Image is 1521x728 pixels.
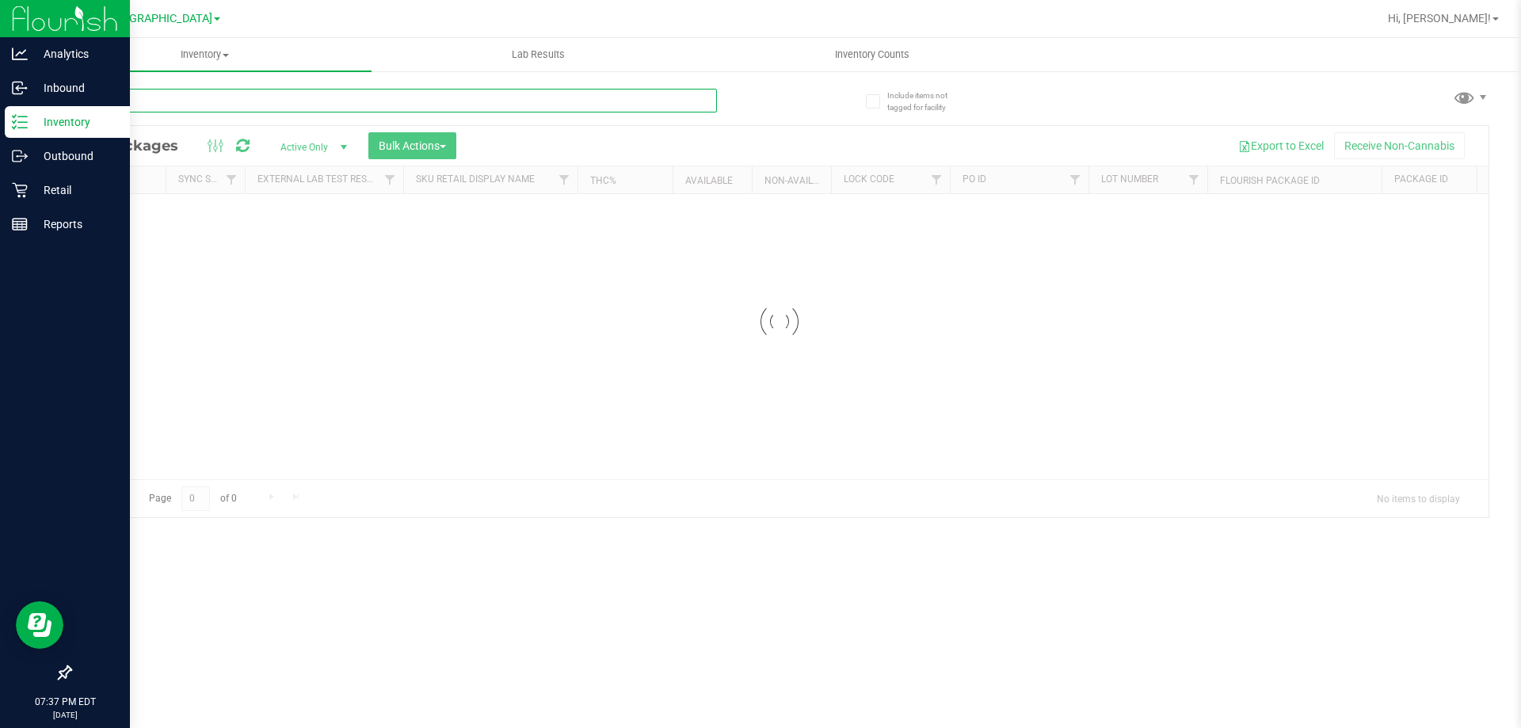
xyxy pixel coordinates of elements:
[16,601,63,649] iframe: Resource center
[887,90,966,113] span: Include items not tagged for facility
[28,44,123,63] p: Analytics
[12,182,28,198] inline-svg: Retail
[28,215,123,234] p: Reports
[70,89,717,112] input: Search Package ID, Item Name, SKU, Lot or Part Number...
[28,147,123,166] p: Outbound
[372,38,705,71] a: Lab Results
[12,46,28,62] inline-svg: Analytics
[1388,12,1491,25] span: Hi, [PERSON_NAME]!
[104,12,212,25] span: [GEOGRAPHIC_DATA]
[7,695,123,709] p: 07:37 PM EDT
[12,80,28,96] inline-svg: Inbound
[28,112,123,131] p: Inventory
[28,78,123,97] p: Inbound
[7,709,123,721] p: [DATE]
[814,48,931,62] span: Inventory Counts
[28,181,123,200] p: Retail
[38,38,372,71] a: Inventory
[38,48,372,62] span: Inventory
[12,148,28,164] inline-svg: Outbound
[490,48,586,62] span: Lab Results
[12,114,28,130] inline-svg: Inventory
[705,38,1039,71] a: Inventory Counts
[12,216,28,232] inline-svg: Reports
